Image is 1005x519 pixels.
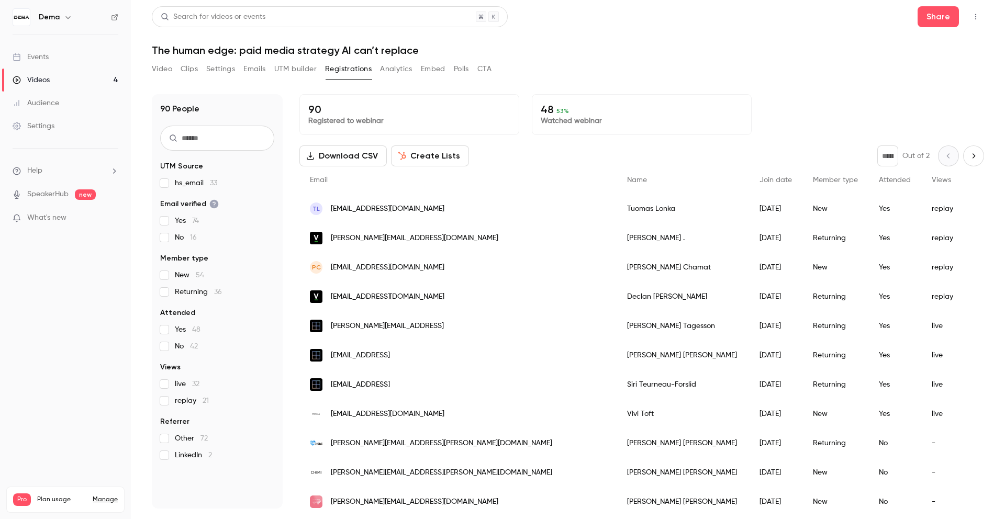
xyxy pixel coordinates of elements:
[325,61,372,77] button: Registrations
[421,61,445,77] button: Embed
[921,282,978,311] div: replay
[902,151,930,161] p: Out of 2
[160,308,195,318] span: Attended
[160,199,219,209] span: Email verified
[175,324,200,335] span: Yes
[175,232,197,243] span: No
[617,487,749,516] div: [PERSON_NAME] [PERSON_NAME]
[39,12,60,22] h6: Dema
[967,8,984,25] button: Top Bar Actions
[13,98,59,108] div: Audience
[868,458,921,487] div: No
[879,176,911,184] span: Attended
[868,370,921,399] div: Yes
[541,103,743,116] p: 48
[190,234,197,241] span: 16
[868,399,921,428] div: Yes
[13,75,50,85] div: Videos
[749,194,802,223] div: [DATE]
[617,399,749,428] div: Vivi Toft
[27,189,69,200] a: SpeakerHub
[175,433,208,444] span: Other
[918,6,959,27] button: Share
[206,61,235,77] button: Settings
[310,320,322,332] img: dema.ai
[749,399,802,428] div: [DATE]
[200,435,208,442] span: 72
[802,341,868,370] div: Returning
[160,161,274,460] section: facet-groups
[175,341,198,352] span: No
[868,223,921,253] div: Yes
[868,282,921,311] div: Yes
[868,194,921,223] div: Yes
[190,343,198,350] span: 42
[868,487,921,516] div: No
[617,370,749,399] div: Siri Teurneau-Forslid
[868,253,921,282] div: Yes
[175,216,199,226] span: Yes
[331,438,552,449] span: [PERSON_NAME][EMAIL_ADDRESS][PERSON_NAME][DOMAIN_NAME]
[921,370,978,399] div: live
[310,176,328,184] span: Email
[802,194,868,223] div: New
[921,194,978,223] div: replay
[310,495,322,508] img: wayke.se
[331,409,444,420] span: [EMAIL_ADDRESS][DOMAIN_NAME]
[208,452,212,459] span: 2
[310,232,322,244] img: vervaunt.com
[308,103,510,116] p: 90
[802,282,868,311] div: Returning
[161,12,265,22] div: Search for videos or events
[27,165,42,176] span: Help
[106,213,118,223] iframe: Noticeable Trigger
[868,428,921,458] div: No
[299,145,387,166] button: Download CSV
[932,176,951,184] span: Views
[802,399,868,428] div: New
[310,290,322,303] img: vervaunt.com
[749,282,802,311] div: [DATE]
[749,311,802,341] div: [DATE]
[617,253,749,282] div: [PERSON_NAME] Chamat
[749,428,802,458] div: [DATE]
[617,282,749,311] div: Declan [PERSON_NAME]
[749,341,802,370] div: [DATE]
[312,263,321,272] span: PC
[13,9,30,26] img: Dema
[175,178,217,188] span: hs_email
[617,311,749,341] div: [PERSON_NAME] Tagesson
[802,458,868,487] div: New
[210,179,217,187] span: 33
[802,253,868,282] div: New
[13,493,31,506] span: Pro
[921,428,978,458] div: -
[175,396,209,406] span: replay
[310,408,322,420] img: framacph.com
[312,204,320,213] span: TL
[921,341,978,370] div: live
[868,311,921,341] div: Yes
[152,61,172,77] button: Video
[627,176,647,184] span: Name
[813,176,858,184] span: Member type
[181,61,198,77] button: Clips
[331,233,498,244] span: [PERSON_NAME][EMAIL_ADDRESS][DOMAIN_NAME]
[556,107,569,115] span: 53 %
[310,349,322,362] img: dema.ai
[75,189,96,200] span: new
[175,450,212,460] span: LinkedIn
[802,370,868,399] div: Returning
[13,52,49,62] div: Events
[331,262,444,273] span: [EMAIL_ADDRESS][DOMAIN_NAME]
[203,397,209,404] span: 21
[175,287,222,297] span: Returning
[617,194,749,223] div: Tuomas Lonka
[749,223,802,253] div: [DATE]
[921,223,978,253] div: replay
[802,311,868,341] div: Returning
[27,212,66,223] span: What's new
[308,116,510,126] p: Registered to webinar
[93,495,118,504] a: Manage
[760,176,792,184] span: Join date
